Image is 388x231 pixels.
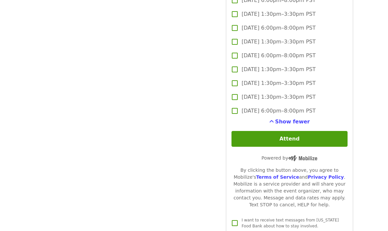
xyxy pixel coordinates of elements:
[242,11,316,18] span: [DATE] 1:30pm–3:30pm PST
[242,66,316,74] span: [DATE] 1:30pm–3:30pm PST
[242,24,316,32] span: [DATE] 6:00pm–8:00pm PST
[242,38,316,46] span: [DATE] 1:30pm–3:30pm PST
[242,52,316,60] span: [DATE] 6:00pm–8:00pm PST
[231,131,348,147] button: Attend
[256,175,299,180] a: Terms of Service
[288,156,317,162] img: Powered by Mobilize
[242,107,316,115] span: [DATE] 6:00pm–8:00pm PST
[231,167,348,209] div: By clicking the button above, you agree to Mobilize's and . Mobilize is a service provider and wi...
[261,156,317,161] span: Powered by
[242,93,316,101] span: [DATE] 1:30pm–3:30pm PST
[242,218,339,229] span: I want to receive text messages from [US_STATE] Food Bank about how to stay involved.
[308,175,344,180] a: Privacy Policy
[275,119,310,125] span: Show fewer
[242,80,316,88] span: [DATE] 1:30pm–3:30pm PST
[269,118,310,126] button: See more timeslots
